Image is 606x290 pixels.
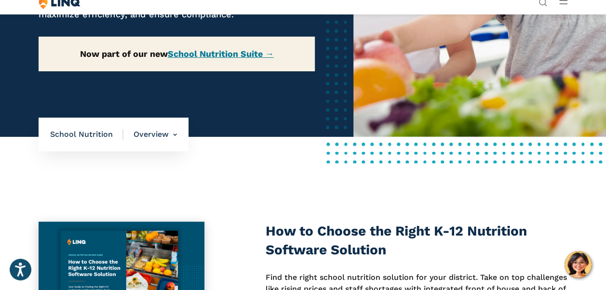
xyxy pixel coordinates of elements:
a: School Nutrition Suite → [168,49,274,59]
span: School Nutrition [50,129,123,140]
strong: Now part of our new [80,49,274,59]
button: Hello, have a question? Let’s chat. [565,251,592,278]
h3: How to Choose the Right K-12 Nutrition Software Solution [266,222,567,260]
li: Overview [123,118,177,151]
